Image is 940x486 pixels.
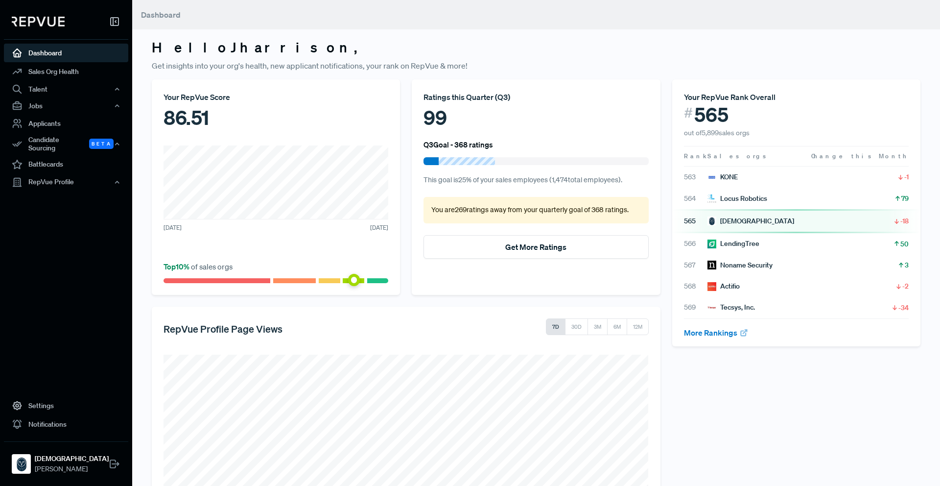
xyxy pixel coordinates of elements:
[546,318,565,335] button: 7D
[627,318,649,335] button: 12M
[423,91,648,103] div: Ratings this Quarter ( Q3 )
[898,303,909,313] span: -34
[164,91,388,103] div: Your RepVue Score
[423,140,493,149] h6: Q3 Goal - 368 ratings
[423,103,648,132] div: 99
[707,240,716,248] img: LendingTree
[707,260,773,270] div: Noname Security
[684,172,707,182] span: 563
[14,456,29,472] img: Samsara
[684,328,749,338] a: More Rankings
[423,235,648,259] button: Get More Ratings
[607,318,627,335] button: 6M
[164,262,233,271] span: of sales orgs
[684,302,707,313] span: 569
[684,239,707,249] span: 566
[900,239,909,249] span: 50
[684,260,707,270] span: 567
[707,217,716,225] img: Samsara
[694,103,728,126] span: 565
[900,216,909,226] span: -18
[4,97,128,114] button: Jobs
[707,172,738,182] div: KONE
[707,216,794,226] div: [DEMOGRAPHIC_DATA]
[707,173,716,182] img: KONE
[811,152,909,160] span: Change this Month
[4,174,128,191] button: RepVue Profile
[707,239,759,249] div: LendingTree
[141,10,181,20] span: Dashboard
[707,303,716,312] img: Tecsys, Inc.
[707,261,716,269] img: Noname Security
[431,205,640,216] p: You are 269 ratings away from your quarterly goal of 368 ratings .
[89,139,114,149] span: Beta
[4,441,128,478] a: Samsara[DEMOGRAPHIC_DATA][PERSON_NAME]
[901,194,909,203] span: 79
[904,172,909,182] span: -1
[684,194,707,204] span: 564
[905,260,909,270] span: 3
[4,81,128,97] button: Talent
[684,128,750,137] span: out of 5,899 sales orgs
[707,194,716,203] img: Locus Robotics
[684,281,707,292] span: 568
[12,17,65,26] img: RepVue
[684,92,775,102] span: Your RepVue Rank Overall
[707,282,716,291] img: Actifio
[4,415,128,434] a: Notifications
[4,133,128,155] button: Candidate Sourcing Beta
[707,152,768,160] span: Sales orgs
[370,223,388,232] span: [DATE]
[4,133,128,155] div: Candidate Sourcing
[4,62,128,81] a: Sales Org Health
[4,155,128,174] a: Battlecards
[35,464,109,474] span: [PERSON_NAME]
[902,281,909,291] span: -2
[4,44,128,62] a: Dashboard
[164,323,282,335] h5: RepVue Profile Page Views
[164,223,182,232] span: [DATE]
[707,194,767,204] div: Locus Robotics
[4,114,128,133] a: Applicants
[684,103,693,123] span: #
[164,262,191,271] span: Top 10 %
[707,281,740,292] div: Actifio
[4,396,128,415] a: Settings
[707,302,755,313] div: Tecsys, Inc.
[684,216,707,226] span: 565
[565,318,588,335] button: 30D
[152,60,920,72] p: Get insights into your org's health, new applicant notifications, your rank on RepVue & more!
[684,152,707,161] span: Rank
[35,454,109,464] strong: [DEMOGRAPHIC_DATA]
[423,175,648,186] p: This goal is 25 % of your sales employees ( 1,474 total employees).
[587,318,608,335] button: 3M
[152,39,920,56] h3: Hello Jharrison ,
[164,103,388,132] div: 86.51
